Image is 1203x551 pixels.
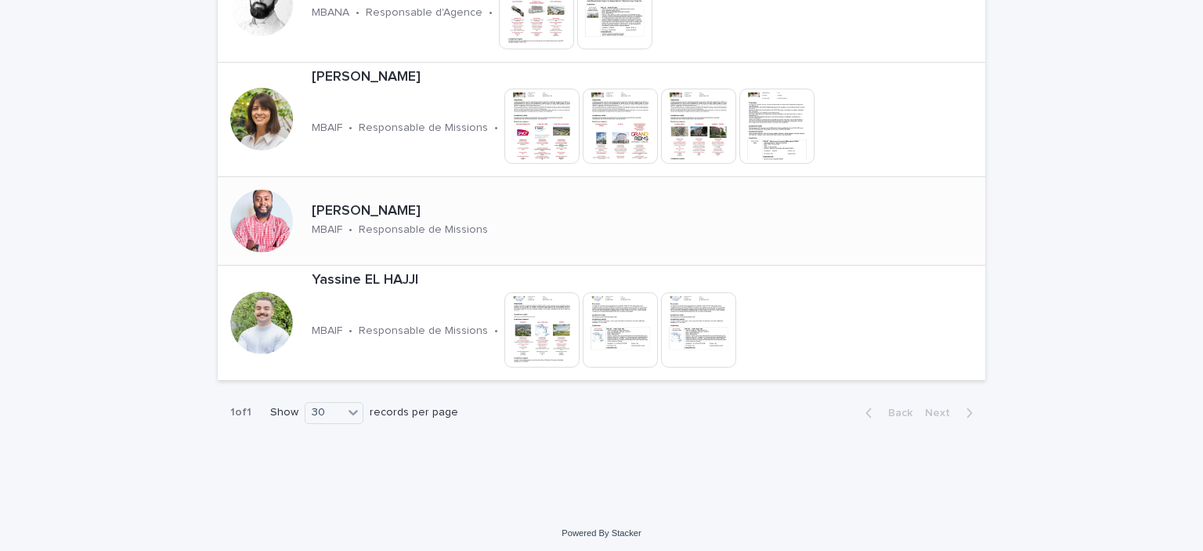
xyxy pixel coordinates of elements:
p: MBAIF [312,223,342,237]
p: • [349,121,352,135]
p: • [356,6,359,20]
button: Next [919,406,985,420]
p: 1 of 1 [218,393,264,432]
p: MBAIF [312,324,342,338]
span: Next [925,408,959,419]
a: [PERSON_NAME]MBAIF•Responsable de Missions [218,177,985,266]
p: Show [270,406,298,419]
p: Responsable de Missions [359,223,488,237]
p: Yassine EL HAJJI [312,272,846,289]
a: [PERSON_NAME]MBAIF•Responsable de Missions• [218,63,985,178]
span: Back [879,408,912,419]
p: [PERSON_NAME] [312,69,927,86]
p: • [494,324,498,338]
p: Responsable de Missions [359,121,488,135]
p: MBAIF [312,121,342,135]
div: 30 [305,404,343,421]
p: records per page [370,406,458,419]
p: Responsable d'Agence [366,6,482,20]
button: Back [853,406,919,420]
p: Responsable de Missions [359,324,488,338]
p: [PERSON_NAME] [312,203,597,220]
p: • [489,6,493,20]
a: Powered By Stacker [562,528,641,538]
p: MBANA [312,6,349,20]
a: Yassine EL HAJJIMBAIF•Responsable de Missions• [218,266,985,381]
p: • [494,121,498,135]
p: • [349,324,352,338]
p: • [349,223,352,237]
